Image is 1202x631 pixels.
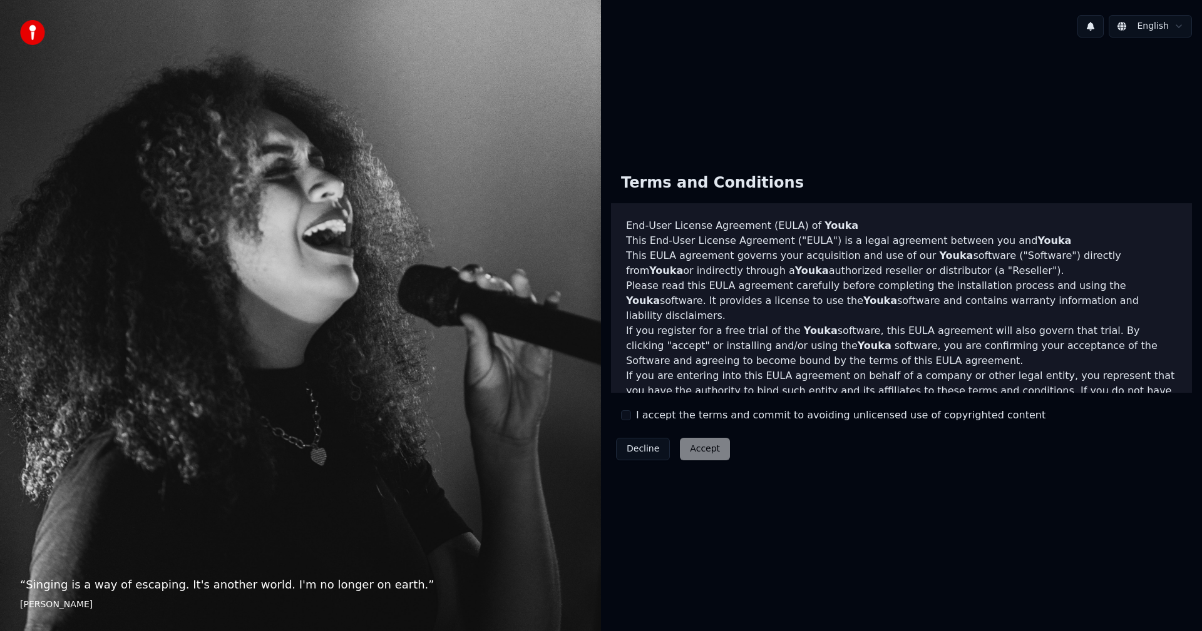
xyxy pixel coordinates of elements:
[863,295,897,306] span: Youka
[20,20,45,45] img: youka
[626,233,1177,248] p: This End-User License Agreement ("EULA") is a legal agreement between you and
[649,265,683,276] span: Youka
[626,323,1177,368] p: If you register for a free trial of the software, this EULA agreement will also govern that trial...
[824,220,858,231] span: Youka
[626,278,1177,323] p: Please read this EULA agreement carefully before completing the installation process and using th...
[636,408,1045,423] label: I accept the terms and commit to avoiding unlicensed use of copyrighted content
[20,576,581,593] p: “ Singing is a way of escaping. It's another world. I'm no longer on earth. ”
[626,368,1177,428] p: If you are entering into this EULA agreement on behalf of a company or other legal entity, you re...
[858,340,891,351] span: Youka
[20,598,581,611] footer: [PERSON_NAME]
[611,163,814,203] div: Terms and Conditions
[804,325,838,336] span: Youka
[939,250,973,261] span: Youka
[626,248,1177,278] p: This EULA agreement governs your acquisition and use of our software ("Software") directly from o...
[1037,235,1071,246] span: Youka
[795,265,829,276] span: Youka
[626,218,1177,233] h3: End-User License Agreement (EULA) of
[616,438,670,460] button: Decline
[626,295,660,306] span: Youka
